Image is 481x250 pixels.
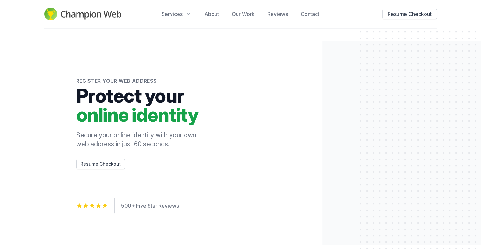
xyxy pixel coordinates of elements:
span: Secure your online identity with your own web address in just 60 seconds. [76,131,204,148]
button: Resume Checkout [382,9,437,19]
span: online identity [76,105,204,124]
a: Contact [301,10,319,18]
img: Champion Web [44,8,122,20]
span: Services [162,10,183,18]
a: Reviews [267,10,288,18]
button: Services [162,10,192,18]
a: Our Work [232,10,255,18]
a: About [204,10,219,18]
span: Protect your [76,86,204,105]
span: Register your web address [76,77,204,85]
a: 500+ Five Star Reviews [121,203,179,209]
button: Resume Checkout [76,159,125,169]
